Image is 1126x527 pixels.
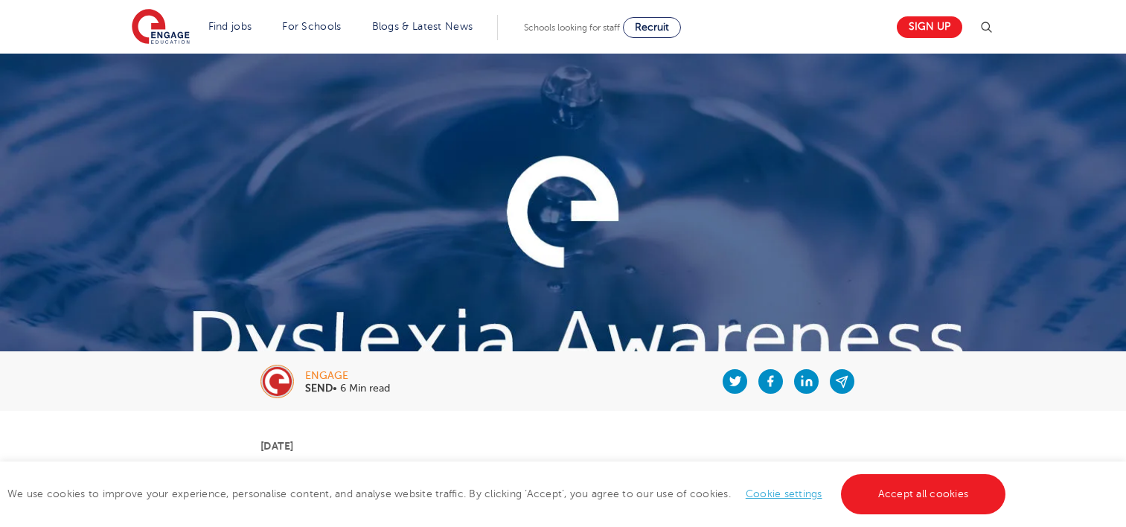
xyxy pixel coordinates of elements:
span: Recruit [635,22,669,33]
img: Engage Education [132,9,190,46]
a: Cookie settings [746,488,822,499]
p: [DATE] [260,441,866,451]
a: Blogs & Latest News [372,21,473,32]
a: Accept all cookies [841,474,1006,514]
a: For Schools [282,21,341,32]
a: Recruit [623,17,681,38]
a: Sign up [897,16,962,38]
span: We use cookies to improve your experience, personalise content, and analyse website traffic. By c... [7,488,1009,499]
span: Schools looking for staff [524,22,620,33]
a: Find jobs [208,21,252,32]
div: engage [305,371,390,381]
b: SEND [305,383,333,394]
p: • 6 Min read [305,383,390,394]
